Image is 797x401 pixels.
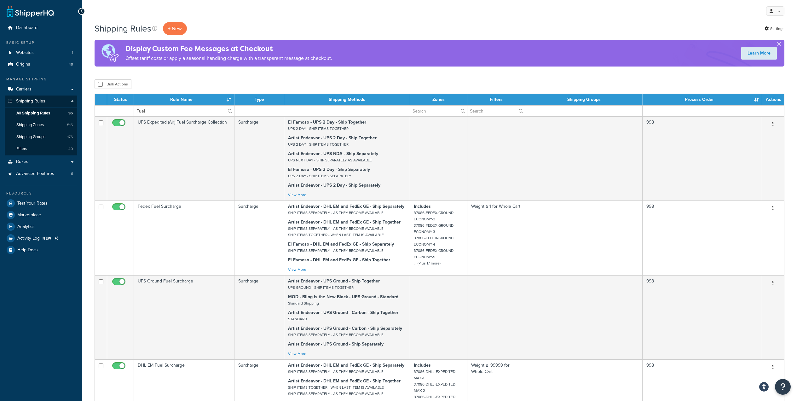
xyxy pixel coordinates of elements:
[288,332,384,338] small: SHIP ITEMS SEPARATELY - AS THEY BECOME AVAILABLE
[67,122,73,128] span: 515
[288,173,351,179] small: UPS 2 DAY - SHIP ITEMS SEPARATELY
[288,257,390,263] strong: El Famoso - DHL EM and FedEx GE - Ship Together
[68,146,73,152] span: 40
[234,200,284,275] td: Surcharge
[775,379,791,395] button: Open Resource Center
[5,59,77,70] li: Origins
[643,116,762,200] td: 998
[95,22,151,35] h1: Shipping Rules
[16,87,32,92] span: Carriers
[163,22,187,35] p: + New
[288,219,401,225] strong: Artist Endeavor - DHL EM and FedEx GE - Ship Together
[288,166,370,173] strong: El Famoso - UPS 2 Day - Ship Separately
[288,135,377,141] strong: Artist Endeavor - UPS 2 Day - Ship Together
[134,116,234,200] td: UPS Expedited (Air) Fuel Surcharge Collection
[5,143,77,155] a: Filters 40
[410,94,467,105] th: Zones
[16,122,44,128] span: Shipping Zones
[16,25,38,31] span: Dashboard
[288,150,378,157] strong: Artist Endeavor - UPS NDA - Ship Separately
[288,226,384,238] small: SHIP ITEMS SEPARATELY - AS THEY BECOME AVAILABLE SHIP ITEMS TOGETHER - WHEN LAST ITEM IS AVAILABLE
[16,159,28,165] span: Boxes
[643,200,762,275] td: 998
[16,146,27,152] span: Filters
[741,47,777,60] a: Learn More
[16,50,34,55] span: Websites
[234,275,284,359] td: Surcharge
[17,212,41,218] span: Marketplace
[5,156,77,168] a: Boxes
[288,325,402,332] strong: Artist Endeavor - UPS Ground - Carbon - Ship Separately
[7,5,54,17] a: ShipperHQ Home
[5,131,77,143] li: Shipping Groups
[16,171,54,177] span: Advanced Features
[16,111,50,116] span: All Shipping Rules
[134,94,234,105] th: Rule Name : activate to sort column ascending
[288,203,404,210] strong: Artist Endeavor - DHL EM and FedEx GE - Ship Separately
[288,351,306,357] a: View More
[234,94,284,105] th: Type
[467,94,525,105] th: Filters
[69,62,73,67] span: 49
[762,94,784,105] th: Actions
[5,221,77,232] a: Analytics
[95,40,125,67] img: duties-banner-06bc72dcb5fe05cb3f9472aba00be2ae8eb53ab6f0d8bb03d382ba314ac3c341.png
[68,111,73,116] span: 95
[525,94,643,105] th: Shipping Groups
[414,210,453,266] small: 37086-FEDEX-GROUND ECONOMY-2 37086-FEDEX-GROUND ECONOMY-3 37086-FEDEX-GROUND ECONOMY-4 37086-FEDE...
[134,106,234,116] input: Search
[5,96,77,155] li: Shipping Rules
[5,244,77,256] li: Help Docs
[288,293,398,300] strong: MOD - Bling is the New Black - UPS Ground - Standard
[5,47,77,59] a: Websites 1
[5,96,77,107] a: Shipping Rules
[288,267,306,272] a: View More
[643,94,762,105] th: Process Order : activate to sort column ascending
[288,378,401,384] strong: Artist Endeavor - DHL EM and FedEx GE - Ship Together
[5,198,77,209] a: Test Your Rates
[16,62,30,67] span: Origins
[16,134,45,140] span: Shipping Groups
[288,210,384,216] small: SHIP ITEMS SEPARATELY - AS THEY BECOME AVAILABLE
[410,106,467,116] input: Search
[288,126,349,131] small: UPS 2 DAY - SHIP ITEMS TOGETHER
[765,24,784,33] a: Settings
[5,22,77,34] a: Dashboard
[5,131,77,143] a: Shipping Groups 176
[134,275,234,359] td: UPS Ground Fuel Surcharge
[414,362,431,369] strong: Includes
[288,341,384,347] strong: Artist Endeavor - UPS Ground - Ship Separately
[288,119,366,125] strong: El Famoso - UPS 2 Day - Ship Together
[5,143,77,155] li: Filters
[288,309,398,316] strong: Artist Endeavor - UPS Ground - Carbon - Ship Together
[16,99,45,104] span: Shipping Rules
[17,224,35,230] span: Analytics
[288,362,404,369] strong: Artist Endeavor - DHL EM and FedEx GE - Ship Separately
[5,119,77,131] a: Shipping Zones 515
[5,47,77,59] li: Websites
[288,278,380,284] strong: Artist Endeavor - UPS Ground - Ship Together
[284,94,410,105] th: Shipping Methods
[5,108,77,119] li: All Shipping Rules
[71,171,73,177] span: 6
[67,134,73,140] span: 176
[288,369,384,375] small: SHIP ITEMS SEPARATELY - AS THEY BECOME AVAILABLE
[288,316,307,322] small: STANDARD
[467,200,525,275] td: Weight ≥ 1 for Whole Cart
[5,40,77,45] div: Basic Setup
[43,236,52,241] span: NEW
[17,236,40,241] span: Activity Log
[288,192,306,198] a: View More
[5,119,77,131] li: Shipping Zones
[234,116,284,200] td: Surcharge
[5,191,77,196] div: Resources
[288,285,354,290] small: UPS GROUND - SHIP ITEMS TOGETHER
[5,84,77,95] a: Carriers
[17,201,48,206] span: Test Your Rates
[5,209,77,221] a: Marketplace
